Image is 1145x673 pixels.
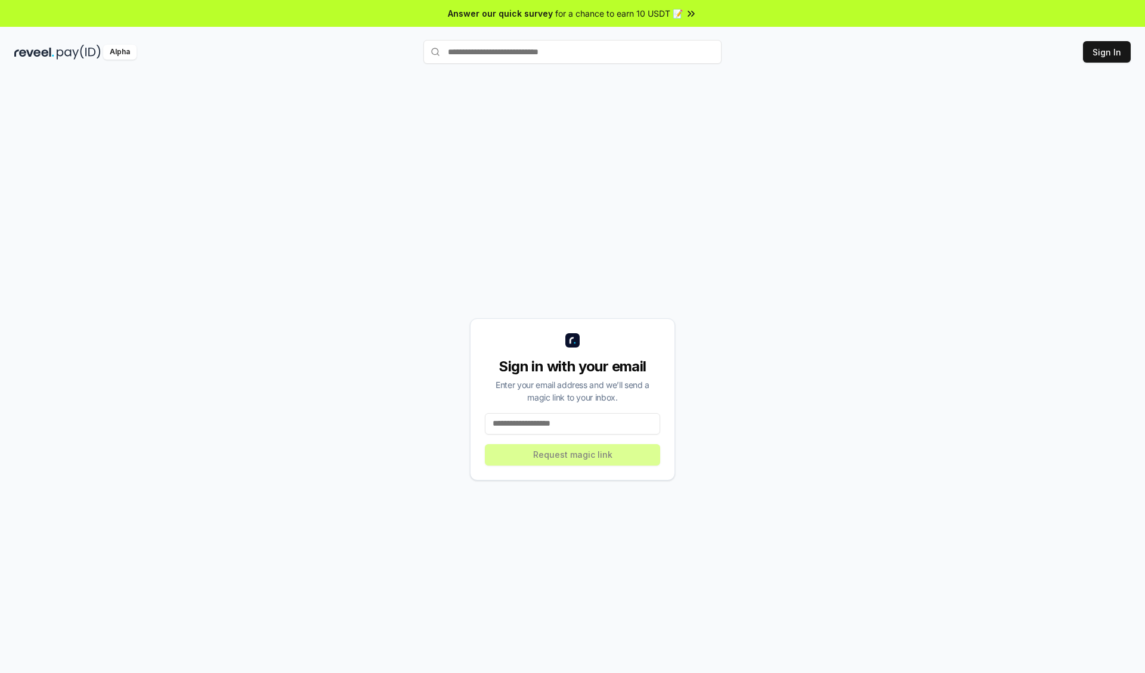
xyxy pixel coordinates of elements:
div: Enter your email address and we’ll send a magic link to your inbox. [485,379,660,404]
img: logo_small [565,333,580,348]
img: reveel_dark [14,45,54,60]
div: Alpha [103,45,137,60]
div: Sign in with your email [485,357,660,376]
span: for a chance to earn 10 USDT 📝 [555,7,683,20]
button: Sign In [1083,41,1131,63]
span: Answer our quick survey [448,7,553,20]
img: pay_id [57,45,101,60]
